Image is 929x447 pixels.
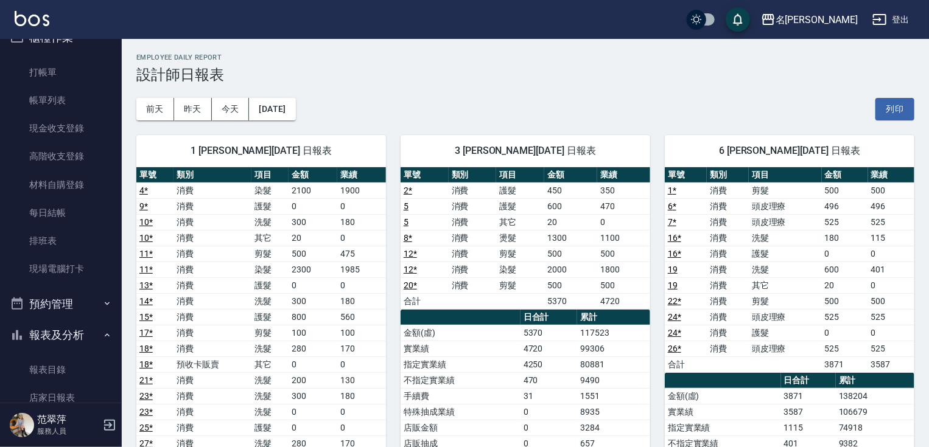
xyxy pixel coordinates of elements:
td: 消費 [707,325,749,341]
td: 525 [822,214,868,230]
td: 洗髮 [251,214,289,230]
td: 消費 [707,277,749,293]
th: 累計 [577,310,650,325]
td: 洗髮 [251,341,289,356]
button: 名[PERSON_NAME] [756,7,863,32]
td: 消費 [174,246,251,262]
td: 20 [822,277,868,293]
td: 500 [544,246,597,262]
td: 500 [868,182,914,198]
button: [DATE] [249,98,295,120]
td: 0 [337,420,386,435]
h3: 設計師日報表 [136,66,914,83]
td: 0 [868,277,914,293]
td: 店販金額 [401,420,521,435]
td: 600 [822,262,868,277]
td: 指定實業績 [401,356,521,372]
td: 100 [289,325,337,341]
td: 5370 [544,293,597,309]
button: save [726,7,750,32]
td: 洗髮 [251,372,289,388]
td: 525 [868,341,914,356]
td: 1800 [597,262,650,277]
td: 525 [822,341,868,356]
td: 消費 [707,230,749,246]
a: 店家日報表 [5,384,117,412]
td: 3284 [577,420,650,435]
td: 1985 [337,262,386,277]
td: 特殊抽成業績 [401,404,521,420]
td: 4720 [521,341,577,356]
td: 0 [337,356,386,372]
td: 115 [868,230,914,246]
td: 3871 [822,356,868,372]
td: 預收卡販賣 [174,356,251,372]
td: 500 [597,246,650,262]
td: 消費 [174,341,251,356]
th: 日合計 [781,373,836,389]
td: 護髮 [251,420,289,435]
td: 1551 [577,388,650,404]
td: 消費 [174,198,251,214]
th: 項目 [749,167,822,183]
td: 剪髮 [251,325,289,341]
td: 消費 [707,214,749,230]
th: 業績 [337,167,386,183]
td: 消費 [174,404,251,420]
h5: 范翠萍 [37,414,99,426]
td: 80881 [577,356,650,372]
td: 0 [337,277,386,293]
td: 470 [597,198,650,214]
td: 消費 [707,198,749,214]
h2: Employee Daily Report [136,54,914,61]
a: 19 [668,280,678,290]
td: 護髮 [749,325,822,341]
td: 洗髮 [749,262,822,277]
td: 9490 [577,372,650,388]
th: 單號 [401,167,449,183]
td: 0 [521,420,577,435]
a: 每日結帳 [5,199,117,227]
th: 日合計 [521,310,577,325]
td: 74918 [836,420,914,435]
td: 護髮 [496,182,544,198]
img: Person [10,413,34,437]
th: 項目 [251,167,289,183]
td: 180 [337,293,386,309]
a: 報表目錄 [5,356,117,384]
td: 180 [822,230,868,246]
button: 前天 [136,98,174,120]
td: 合計 [665,356,707,372]
td: 0 [289,404,337,420]
td: 護髮 [251,277,289,293]
td: 護髮 [251,198,289,214]
td: 117523 [577,325,650,341]
td: 消費 [449,214,497,230]
td: 頭皮理療 [749,214,822,230]
td: 消費 [449,230,497,246]
td: 180 [337,214,386,230]
td: 560 [337,309,386,325]
td: 20 [289,230,337,246]
td: 染髮 [251,262,289,277]
td: 0 [289,420,337,435]
a: 材料自購登錄 [5,171,117,199]
td: 剪髮 [496,277,544,293]
td: 剪髮 [749,293,822,309]
td: 頭皮理療 [749,341,822,356]
td: 106679 [836,404,914,420]
td: 消費 [174,293,251,309]
a: 現金收支登錄 [5,114,117,142]
td: 496 [868,198,914,214]
td: 染髮 [496,262,544,277]
td: 525 [868,214,914,230]
td: 洗髮 [251,404,289,420]
table: a dense table [401,167,650,310]
a: 帳單列表 [5,86,117,114]
td: 消費 [174,230,251,246]
td: 消費 [449,262,497,277]
td: 2300 [289,262,337,277]
td: 消費 [707,309,749,325]
th: 單號 [136,167,174,183]
td: 頭皮理療 [749,198,822,214]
